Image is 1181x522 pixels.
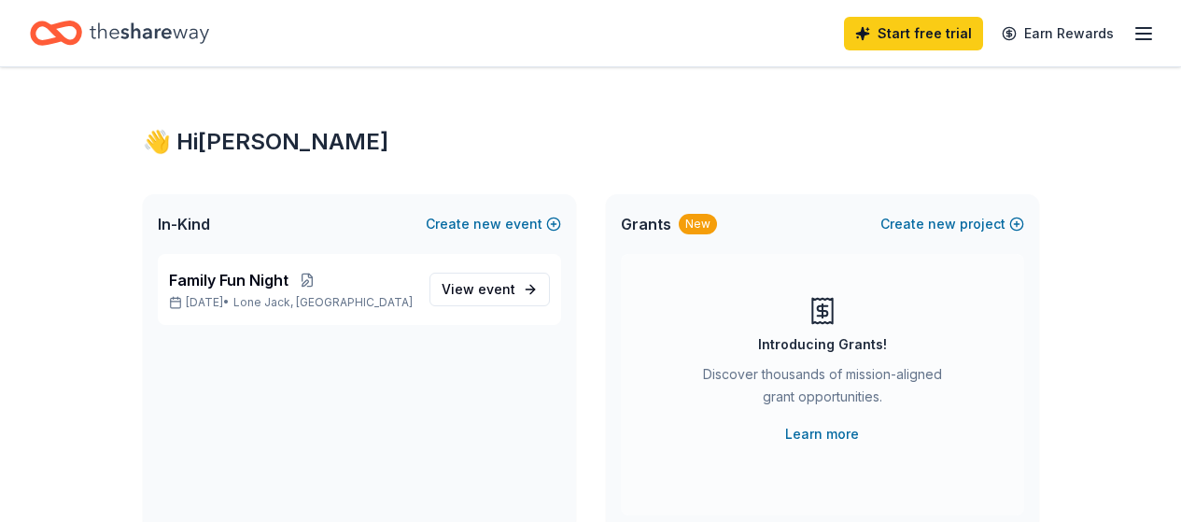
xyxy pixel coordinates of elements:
a: Earn Rewards [991,17,1125,50]
span: Family Fun Night [169,269,288,291]
a: View event [429,273,550,306]
div: 👋 Hi [PERSON_NAME] [143,127,1039,157]
span: Lone Jack, [GEOGRAPHIC_DATA] [233,295,413,310]
span: new [928,213,956,235]
p: [DATE] • [169,295,415,310]
div: Introducing Grants! [758,333,887,356]
span: View [442,278,515,301]
button: Createnewproject [880,213,1024,235]
span: Grants [621,213,671,235]
span: In-Kind [158,213,210,235]
div: New [679,214,717,234]
button: Createnewevent [426,213,561,235]
a: Home [30,11,209,55]
a: Start free trial [844,17,983,50]
a: Learn more [785,423,859,445]
div: Discover thousands of mission-aligned grant opportunities. [696,363,949,416]
span: new [473,213,501,235]
span: event [478,281,515,297]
